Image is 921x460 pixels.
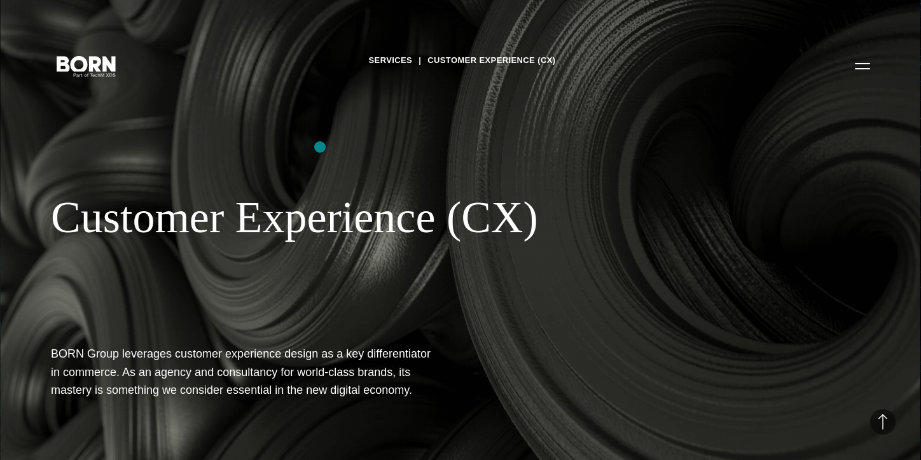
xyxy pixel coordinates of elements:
button: Back to Top [870,409,896,435]
a: Customer Experience (CX) [427,51,555,70]
button: Open [847,52,878,79]
a: Services [369,51,413,70]
div: Customer Experience (CX) [51,192,776,244]
h1: BORN Group leverages customer experience design as a key differentiator in commerce. As an agency... [51,345,433,399]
